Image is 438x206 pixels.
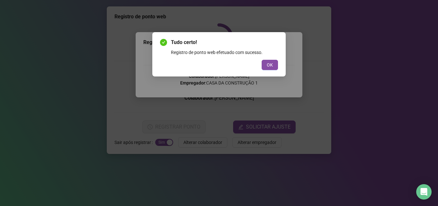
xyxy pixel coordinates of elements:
span: OK [267,61,273,68]
span: Tudo certo! [171,39,278,46]
span: check-circle [160,39,167,46]
div: Open Intercom Messenger [416,184,432,200]
div: Registro de ponto web efetuado com sucesso. [171,49,278,56]
button: OK [262,60,278,70]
